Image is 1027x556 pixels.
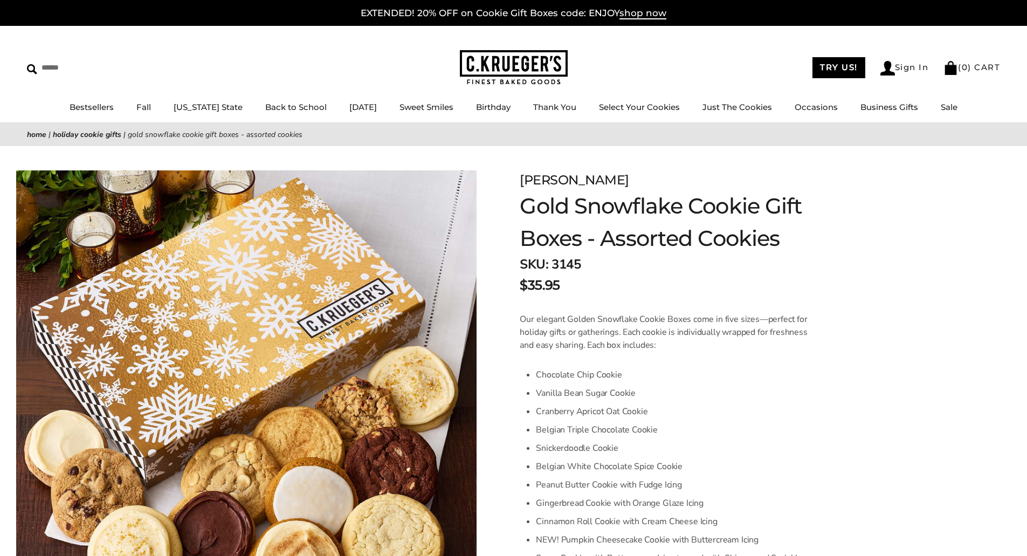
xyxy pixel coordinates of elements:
a: Birthday [476,102,511,112]
a: Sign In [880,61,929,75]
img: C.KRUEGER'S [460,50,568,85]
a: (0) CART [943,62,1000,72]
li: Chocolate Chip Cookie [536,366,815,384]
span: | [49,129,51,140]
img: Bag [943,61,958,75]
a: Select Your Cookies [599,102,680,112]
span: $35.95 [520,276,560,295]
nav: breadcrumbs [27,128,1000,141]
li: Belgian White Chocolate Spice Cookie [536,457,815,476]
img: Account [880,61,895,75]
a: EXTENDED! 20% OFF on Cookie Gift Boxes code: ENJOYshop now [361,8,666,19]
a: [US_STATE] State [174,102,243,112]
li: Cinnamon Roll Cookie with Cream Cheese Icing [536,512,815,531]
a: Back to School [265,102,327,112]
a: Sale [941,102,957,112]
span: 0 [962,62,968,72]
li: NEW! Pumpkin Cheesecake Cookie with Buttercream Icing [536,531,815,549]
img: Search [27,64,37,74]
span: 3145 [552,256,581,273]
li: Snickerdoodle Cookie [536,439,815,457]
li: Belgian Triple Chocolate Cookie [536,421,815,439]
li: Peanut Butter Cookie with Fudge Icing [536,476,815,494]
a: [DATE] [349,102,377,112]
h1: Gold Snowflake Cookie Gift Boxes - Assorted Cookies [520,190,864,255]
a: Holiday Cookie Gifts [53,129,121,140]
div: [PERSON_NAME] [520,170,864,190]
a: Occasions [795,102,838,112]
a: Thank You [533,102,576,112]
a: Home [27,129,46,140]
span: | [123,129,126,140]
span: shop now [619,8,666,19]
li: Cranberry Apricot Oat Cookie [536,402,815,421]
a: Sweet Smiles [399,102,453,112]
input: Search [27,59,155,76]
li: Gingerbread Cookie with Orange Glaze Icing [536,494,815,512]
span: Gold Snowflake Cookie Gift Boxes - Assorted Cookies [128,129,302,140]
p: Our elegant Golden Snowflake Cookie Boxes come in five sizes—perfect for holiday gifts or gatheri... [520,313,815,352]
strong: SKU: [520,256,548,273]
a: TRY US! [812,57,865,78]
a: Fall [136,102,151,112]
a: Just The Cookies [702,102,772,112]
a: Bestsellers [70,102,114,112]
li: Vanilla Bean Sugar Cookie [536,384,815,402]
a: Business Gifts [860,102,918,112]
